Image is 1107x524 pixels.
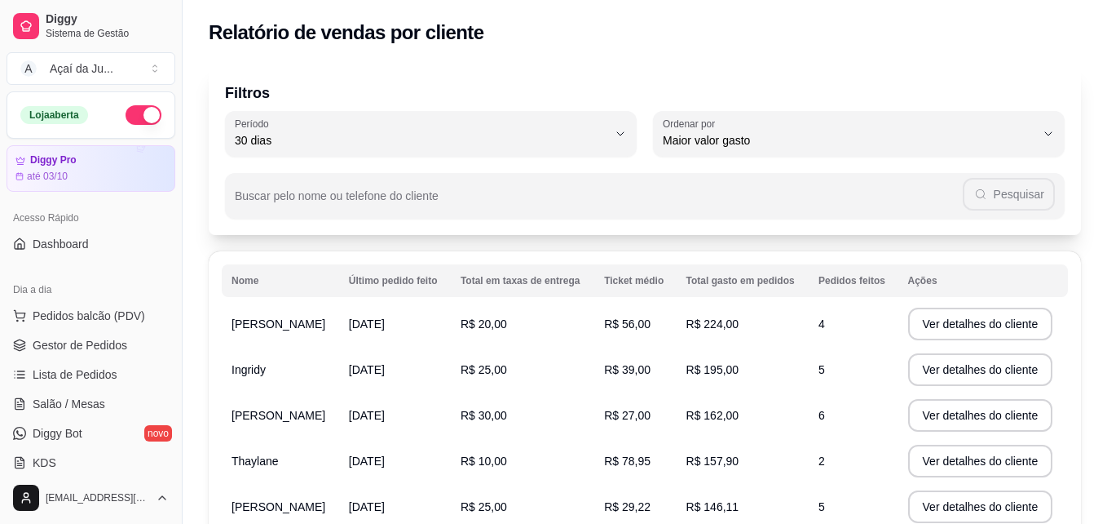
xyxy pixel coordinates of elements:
button: Ver detalhes do cliente [908,491,1053,523]
span: [DATE] [349,409,385,422]
th: Nome [222,264,339,297]
span: R$ 78,95 [604,455,651,468]
a: Dashboard [7,231,175,257]
button: Período30 dias [225,111,637,157]
th: Ações [898,264,1068,297]
h2: Relatório de vendas por cliente [209,20,484,46]
button: Ver detalhes do cliente [908,353,1053,386]
span: [PERSON_NAME] [232,409,325,422]
a: Diggy Botnovo [7,420,175,446]
span: Dashboard [33,236,89,252]
span: Ingridy [232,363,266,376]
button: Ordenar porMaior valor gasto [653,111,1065,157]
span: Diggy [46,12,169,27]
span: 4 [818,318,825,331]
span: R$ 56,00 [604,318,651,331]
span: [PERSON_NAME] [232,318,325,331]
th: Total gasto em pedidos [677,264,809,297]
p: Filtros [225,82,1065,104]
span: [DATE] [349,363,385,376]
span: [DATE] [349,318,385,331]
button: Select a team [7,52,175,85]
button: Ver detalhes do cliente [908,399,1053,432]
a: Gestor de Pedidos [7,332,175,358]
a: Salão / Mesas [7,391,175,417]
span: R$ 224,00 [686,318,739,331]
button: Alterar Status [126,105,161,125]
span: R$ 20,00 [461,318,507,331]
span: R$ 10,00 [461,455,507,468]
span: 2 [818,455,825,468]
span: R$ 27,00 [604,409,651,422]
span: KDS [33,455,56,471]
span: [DATE] [349,455,385,468]
a: KDS [7,450,175,476]
span: Diggy Bot [33,425,82,442]
button: Ver detalhes do cliente [908,445,1053,477]
span: 5 [818,363,825,376]
label: Período [235,117,274,131]
span: Sistema de Gestão [46,27,169,40]
span: R$ 146,11 [686,500,739,513]
div: Acesso Rápido [7,205,175,231]
div: Loja aberta [20,106,88,124]
span: Thaylane [232,455,279,468]
span: Pedidos balcão (PDV) [33,308,145,324]
span: R$ 162,00 [686,409,739,422]
span: R$ 25,00 [461,363,507,376]
th: Total em taxas de entrega [451,264,594,297]
span: 30 dias [235,132,607,149]
span: [DATE] [349,500,385,513]
span: R$ 157,90 [686,455,739,468]
a: DiggySistema de Gestão [7,7,175,46]
span: Lista de Pedidos [33,366,117,383]
span: Maior valor gasto [663,132,1035,149]
label: Ordenar por [663,117,721,131]
span: Gestor de Pedidos [33,337,127,353]
span: R$ 25,00 [461,500,507,513]
button: Pedidos balcão (PDV) [7,303,175,329]
input: Buscar pelo nome ou telefone do cliente [235,194,963,211]
span: R$ 39,00 [604,363,651,376]
span: R$ 195,00 [686,363,739,376]
th: Último pedido feito [339,264,451,297]
span: [PERSON_NAME] [232,500,325,513]
button: [EMAIL_ADDRESS][DOMAIN_NAME] [7,478,175,517]
span: 6 [818,409,825,422]
div: Açaí da Ju ... [50,60,113,77]
span: A [20,60,37,77]
a: Lista de Pedidos [7,362,175,388]
button: Ver detalhes do cliente [908,308,1053,340]
span: 5 [818,500,825,513]
article: até 03/10 [27,170,68,183]
span: R$ 29,22 [604,500,651,513]
a: Diggy Proaté 03/10 [7,145,175,192]
th: Ticket médio [594,264,676,297]
th: Pedidos feitos [809,264,898,297]
div: Dia a dia [7,277,175,303]
span: R$ 30,00 [461,409,507,422]
article: Diggy Pro [30,154,77,167]
span: [EMAIL_ADDRESS][DOMAIN_NAME] [46,491,149,504]
span: Salão / Mesas [33,396,105,412]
